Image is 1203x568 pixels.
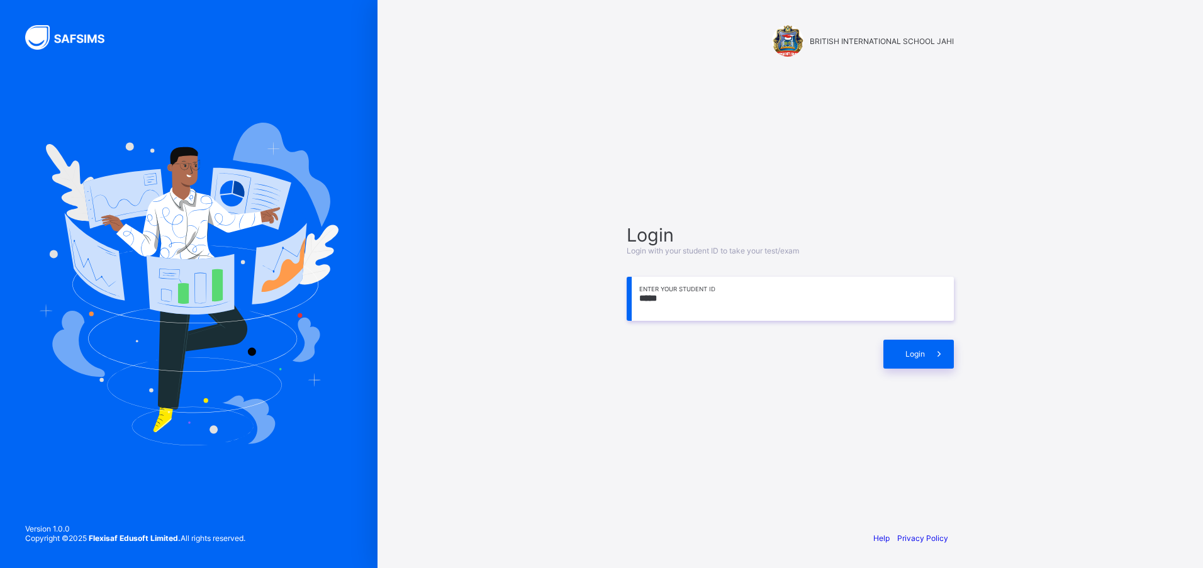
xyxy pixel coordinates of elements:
[627,224,954,246] span: Login
[810,36,954,46] span: BRITISH INTERNATIONAL SCHOOL JAHI
[873,533,890,543] a: Help
[627,246,799,255] span: Login with your student ID to take your test/exam
[25,524,245,533] span: Version 1.0.0
[89,533,181,543] strong: Flexisaf Edusoft Limited.
[25,25,120,50] img: SAFSIMS Logo
[897,533,948,543] a: Privacy Policy
[25,533,245,543] span: Copyright © 2025 All rights reserved.
[905,349,925,359] span: Login
[39,123,339,445] img: Hero Image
